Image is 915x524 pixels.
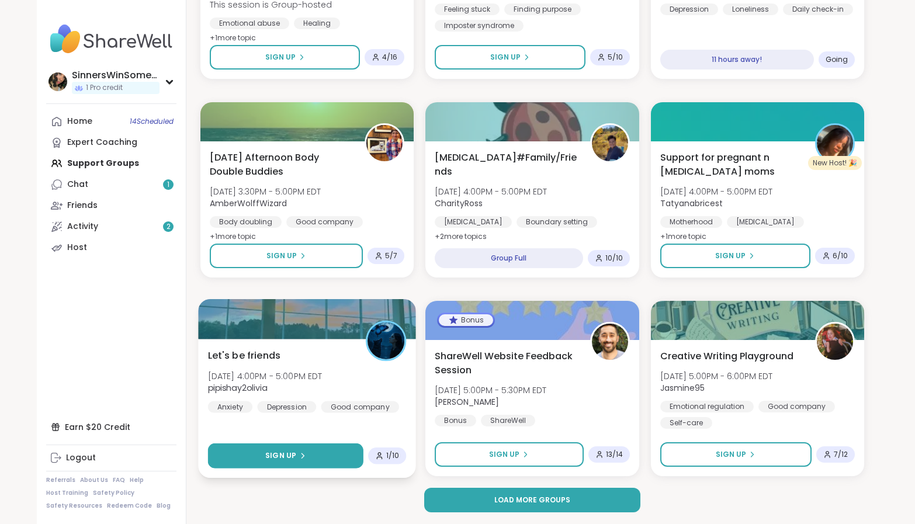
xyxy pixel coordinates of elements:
img: SinnersWinSometimes [48,72,67,91]
div: Good company [758,401,835,412]
span: 7 / 12 [834,450,848,459]
a: FAQ [113,476,125,484]
button: Sign Up [210,244,363,268]
div: Activity [67,221,98,232]
span: Going [826,55,848,64]
span: [DATE] 4:00PM - 5:00PM EDT [660,186,772,197]
button: Sign Up [435,45,585,70]
div: Daily check-in [783,4,853,15]
b: CharityRoss [435,197,483,209]
button: Sign Up [210,45,360,70]
div: Home [67,116,92,127]
div: Emotional regulation [660,401,754,412]
span: 13 / 14 [606,450,623,459]
span: 2 [167,222,171,232]
span: Sign Up [489,449,519,460]
span: 1 / 10 [386,451,399,460]
div: [MEDICAL_DATA] [727,216,804,228]
span: [DATE] Afternoon Body Double Buddies [210,151,352,179]
div: Friends [67,200,98,211]
span: Sign Up [716,449,746,460]
span: 1 [167,180,169,190]
span: 5 / 7 [385,251,397,261]
a: About Us [80,476,108,484]
span: Sign Up [265,52,296,63]
div: Loneliness [723,4,778,15]
div: Depression [660,4,718,15]
div: Anxiety [208,401,253,412]
img: pipishay2olivia [368,322,404,359]
span: [DATE] 5:00PM - 5:30PM EDT [435,384,546,396]
div: Bonus [435,415,476,426]
span: 5 / 10 [608,53,623,62]
a: Blog [157,502,171,510]
div: Motherhood [660,216,722,228]
div: Expert Coaching [67,137,137,148]
div: Emotional abuse [210,18,289,29]
b: pipishay2olivia [208,382,268,394]
span: 10 / 10 [605,254,623,263]
div: Self-care [660,417,712,429]
div: Bonus [439,314,493,326]
div: Finding purpose [504,4,581,15]
img: Jasmine95 [817,324,853,360]
b: Jasmine95 [660,382,705,394]
div: ShareWell [481,415,535,426]
div: Healing [294,18,340,29]
a: Chat1 [46,174,176,195]
a: Home14Scheduled [46,111,176,132]
span: [DATE] 4:00PM - 5:00PM EDT [208,370,323,381]
span: Load more groups [494,495,570,505]
a: Expert Coaching [46,132,176,153]
div: Chat [67,179,88,190]
a: Referrals [46,476,75,484]
a: Activity2 [46,216,176,237]
span: 6 / 10 [833,251,848,261]
div: Good company [286,216,363,228]
button: Sign Up [660,244,810,268]
div: Host [67,242,87,254]
span: Sign Up [490,52,521,63]
button: Sign Up [208,443,364,469]
a: Logout [46,447,176,469]
div: SinnersWinSometimes [72,69,160,82]
span: Support for pregnant n [MEDICAL_DATA] moms [660,151,802,179]
div: Good company [321,401,399,412]
div: [MEDICAL_DATA] [435,216,512,228]
a: Host [46,237,176,258]
button: Load more groups [424,488,641,512]
img: CharityRoss [592,125,628,161]
div: Imposter syndrome [435,20,524,32]
a: Redeem Code [107,502,152,510]
div: Boundary setting [517,216,597,228]
span: 1 Pro credit [86,83,123,93]
div: 11 hours away! [660,50,814,70]
a: Help [130,476,144,484]
b: AmberWolffWizard [210,197,287,209]
img: Tatyanabricest [817,125,853,161]
img: brett [592,324,628,360]
div: New Host! 🎉 [808,156,862,170]
span: Sign Up [265,450,296,461]
span: [MEDICAL_DATA]#Family/Friends [435,151,577,179]
span: Sign Up [266,251,297,261]
img: AmberWolffWizard [366,125,403,161]
b: Tatyanabricest [660,197,723,209]
div: Group Full [435,248,583,268]
a: Host Training [46,489,88,497]
div: Logout [66,452,96,464]
span: [DATE] 3:30PM - 5:00PM EDT [210,186,321,197]
a: Friends [46,195,176,216]
span: ShareWell Website Feedback Session [435,349,577,377]
a: Safety Resources [46,502,102,510]
button: Sign Up [435,442,583,467]
div: Depression [257,401,316,412]
div: Feeling stuck [435,4,500,15]
span: 14 Scheduled [130,117,174,126]
span: [DATE] 4:00PM - 5:00PM EDT [435,186,547,197]
a: Safety Policy [93,489,134,497]
span: Creative Writing Playground [660,349,793,363]
span: [DATE] 5:00PM - 6:00PM EDT [660,370,772,382]
b: [PERSON_NAME] [435,396,499,408]
span: 4 / 16 [382,53,397,62]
